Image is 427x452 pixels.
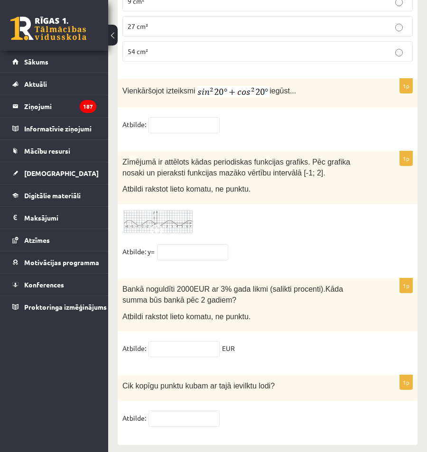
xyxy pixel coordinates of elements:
span: Motivācijas programma [24,258,99,267]
input: 27 cm² [395,24,403,31]
span: Cik kopīgu punktu kubam ar tajā ievilktu lodi? [122,382,275,390]
a: Motivācijas programma [12,251,96,273]
span: iegūst... [269,87,296,95]
span: Bankā noguldīti 2000EUR ar 3% gada likmi (salikti procenti). [122,285,325,293]
span: [DEMOGRAPHIC_DATA] [24,169,99,177]
span: Digitālie materiāli [24,191,81,200]
a: Digitālie materiāli [12,184,96,206]
img: GaZszqxwjqQAAAABJRU5ErkJggg== [197,86,269,97]
legend: Informatīvie ziņojumi [24,118,96,139]
span: Atzīmes [24,236,50,244]
p: 1p [399,375,413,390]
span: Zīmējumā ir attēlots kādas periodiskas funkcijas grafiks. Pēc grafika nosaki un pieraksti funkcij... [122,158,350,177]
span: Aktuāli [24,80,47,88]
span: Sākums [24,57,48,66]
a: Konferences [12,274,96,295]
input: 54 cm² [395,49,403,56]
a: Maksājumi [12,207,96,229]
a: Atzīmes [12,229,96,251]
a: Aktuāli [12,73,96,95]
legend: Ziņojumi [24,95,96,117]
i: 187 [80,100,96,113]
p: Atbilde: y= [122,244,155,258]
p: Atbilde: [122,411,146,425]
legend: Maksājumi [24,207,96,229]
a: Ziņojumi187 [12,95,96,117]
span: 27 cm² [128,22,148,30]
p: Atbilde: [122,341,146,355]
a: Rīgas 1. Tālmācības vidusskola [10,17,86,40]
a: Mācību resursi [12,140,96,162]
span: Konferences [24,280,64,289]
p: Atbilde: [122,117,146,131]
p: 1p [399,151,413,166]
span: Kāda summa būs bankā pēc 2 gadiem? [122,285,343,304]
a: Proktoringa izmēģinājums [12,296,96,318]
span: 54 cm² [128,47,148,55]
span: Proktoringa izmēģinājums [24,303,107,311]
a: [DEMOGRAPHIC_DATA] [12,162,96,184]
img: 1.png [122,209,194,235]
span: Atbildi rakstot lieto komatu, ne punktu. [122,185,251,193]
a: Informatīvie ziņojumi [12,118,96,139]
fieldset: EUR [122,341,413,361]
span: Vienkāršojot izteiksmi [122,87,195,95]
span: Mācību resursi [24,147,70,155]
a: Sākums [12,51,96,73]
span: Atbildi rakstot lieto komatu, ne punktu. [122,313,251,321]
p: 1p [399,78,413,93]
p: 1p [399,278,413,293]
